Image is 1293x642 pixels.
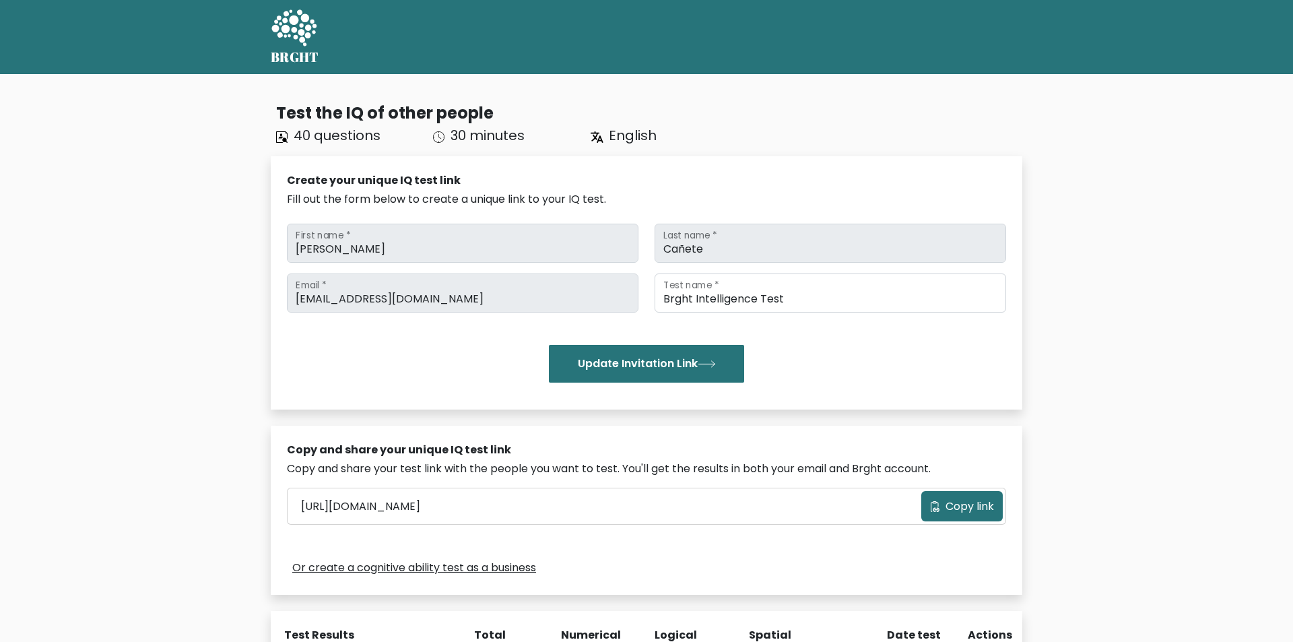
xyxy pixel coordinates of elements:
input: Test name [655,274,1006,313]
span: 30 minutes [451,126,525,145]
span: Copy link [946,499,994,515]
span: 40 questions [294,126,380,145]
div: Test the IQ of other people [276,101,1022,125]
h5: BRGHT [271,49,319,65]
button: Copy link [921,491,1003,521]
a: BRGHT [271,5,319,69]
button: Update Invitation Link [549,345,744,383]
a: Or create a cognitive ability test as a business [292,560,536,576]
div: Copy and share your test link with the people you want to test. You'll get the results in both yo... [287,461,1006,477]
div: Create your unique IQ test link [287,172,1006,189]
div: Fill out the form below to create a unique link to your IQ test. [287,191,1006,207]
input: First name [287,224,638,263]
div: Copy and share your unique IQ test link [287,442,1006,458]
input: Email [287,274,638,313]
input: Last name [655,224,1006,263]
span: English [609,126,657,145]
